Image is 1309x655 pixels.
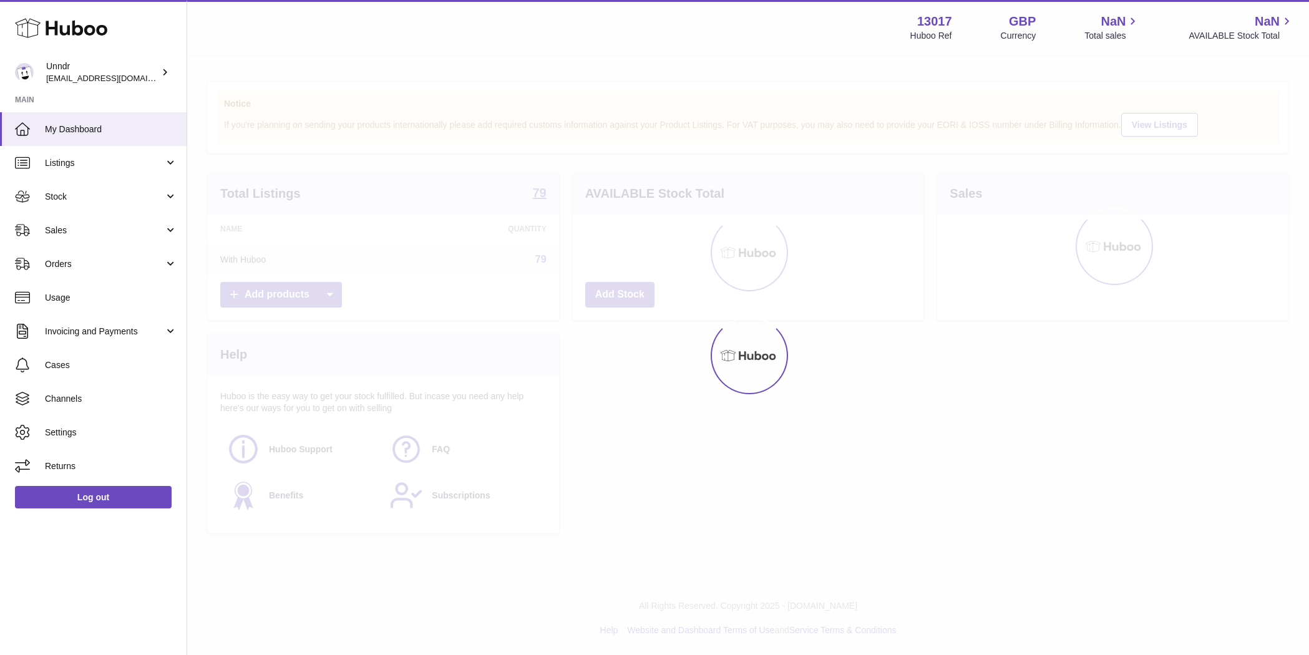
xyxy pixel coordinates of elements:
span: Sales [45,225,164,236]
span: My Dashboard [45,124,177,135]
span: Stock [45,191,164,203]
span: Orders [45,258,164,270]
a: NaN Total sales [1084,13,1140,42]
span: AVAILABLE Stock Total [1189,30,1294,42]
span: NaN [1255,13,1280,30]
span: Invoicing and Payments [45,326,164,337]
div: Huboo Ref [910,30,952,42]
span: Cases [45,359,177,371]
span: Returns [45,460,177,472]
img: sofiapanwar@gmail.com [15,63,34,82]
span: Settings [45,427,177,439]
div: Unndr [46,61,158,84]
a: NaN AVAILABLE Stock Total [1189,13,1294,42]
span: NaN [1101,13,1126,30]
div: Currency [1001,30,1036,42]
span: Usage [45,292,177,304]
strong: 13017 [917,13,952,30]
strong: GBP [1009,13,1036,30]
span: [EMAIL_ADDRESS][DOMAIN_NAME] [46,73,183,83]
span: Total sales [1084,30,1140,42]
a: Log out [15,486,172,508]
span: Listings [45,157,164,169]
span: Channels [45,393,177,405]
